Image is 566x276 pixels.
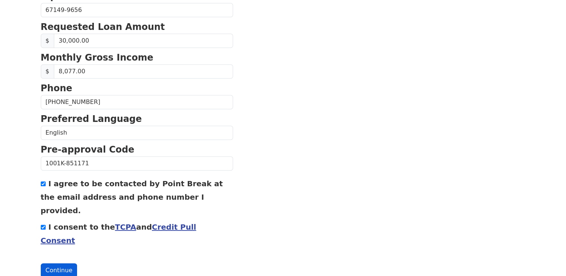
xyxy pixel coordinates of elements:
span: $ [41,34,54,48]
input: Zip Code [41,3,233,17]
strong: Phone [41,83,73,93]
input: Phone [41,95,233,109]
input: Pre-approval Code [41,156,233,171]
label: I consent to the and [41,223,196,245]
span: $ [41,64,54,79]
a: TCPA [115,223,136,231]
strong: Preferred Language [41,114,142,124]
label: I agree to be contacted by Point Break at the email address and phone number I provided. [41,179,223,215]
input: Requested Loan Amount [54,34,233,48]
strong: Requested Loan Amount [41,22,165,32]
input: Monthly Gross Income [54,64,233,79]
p: Monthly Gross Income [41,51,233,64]
strong: Pre-approval Code [41,144,135,155]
